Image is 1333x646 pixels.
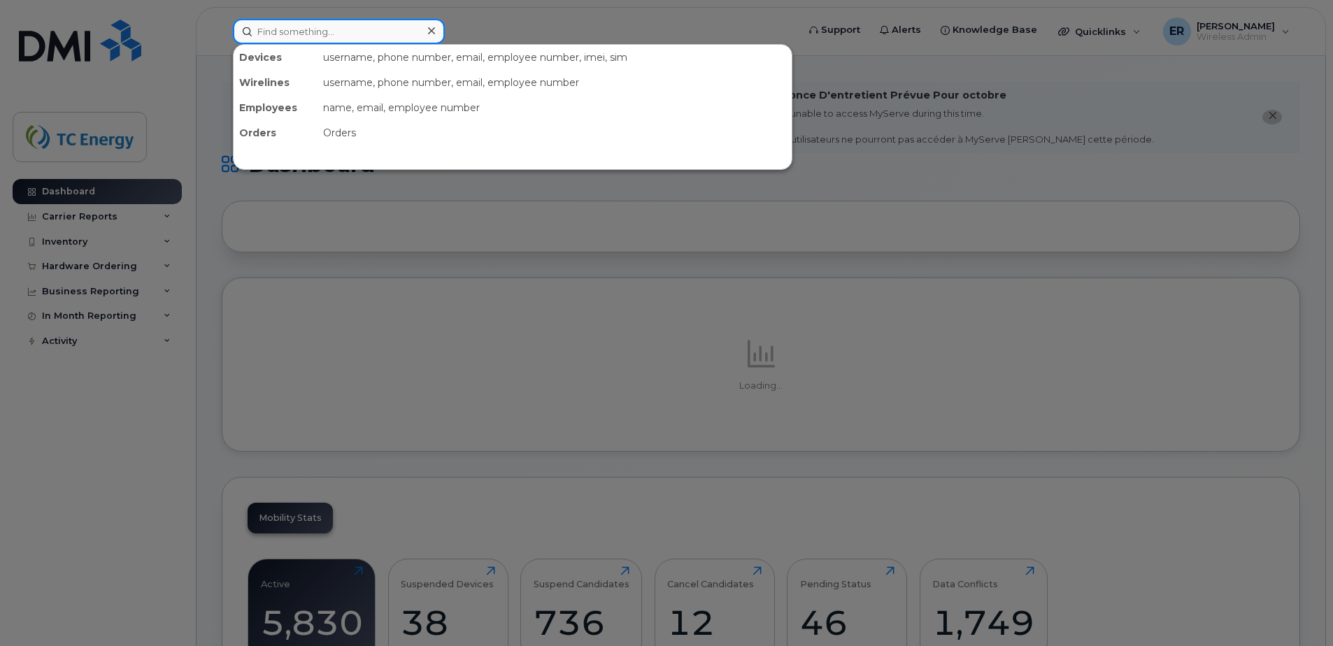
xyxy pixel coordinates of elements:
[234,70,318,95] div: Wirelines
[234,95,318,120] div: Employees
[1272,585,1323,636] iframe: Messenger Launcher
[234,45,318,70] div: Devices
[234,120,318,145] div: Orders
[318,95,792,120] div: name, email, employee number
[318,70,792,95] div: username, phone number, email, employee number
[318,45,792,70] div: username, phone number, email, employee number, imei, sim
[318,120,792,145] div: Orders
